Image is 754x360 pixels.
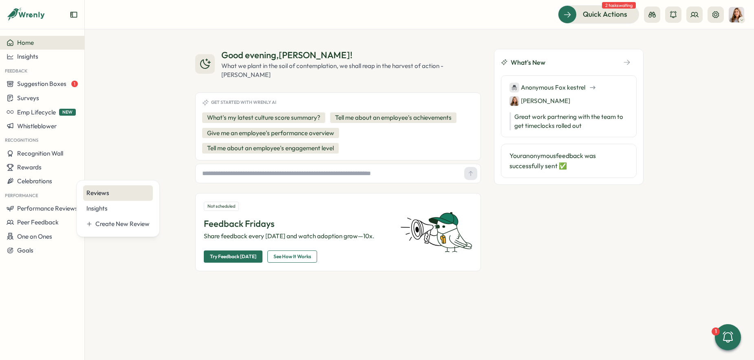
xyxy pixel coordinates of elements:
[729,7,744,22] img: Becky Romero
[221,49,481,61] div: Good evening , [PERSON_NAME] !
[509,82,585,92] div: Anonymous Fox kestrel
[86,204,150,213] div: Insights
[83,216,153,232] button: Create New Review
[202,112,325,123] button: What's my latest culture score summary?
[17,80,66,88] span: Suggestion Boxes
[211,100,276,105] span: Get started with Wrenly AI
[17,204,78,212] span: Performance Reviews
[712,327,720,336] div: 1
[602,2,636,9] span: 2 tasks waiting
[17,94,39,102] span: Surveys
[17,246,33,254] span: Goals
[583,9,627,20] span: Quick Actions
[715,324,741,350] button: 1
[558,5,639,23] button: Quick Actions
[71,81,78,87] span: 1
[330,112,456,123] button: Tell me about an employee's achievements
[202,143,339,154] button: Tell me about an employee's engagement level
[83,201,153,216] a: Insights
[59,109,76,116] span: NEW
[204,217,390,230] p: Feedback Fridays
[17,218,59,226] span: Peer Feedback
[70,11,78,19] button: Expand sidebar
[509,96,570,106] div: [PERSON_NAME]
[509,96,519,106] img: Becky Romero
[17,53,38,60] span: Insights
[509,112,628,130] p: Great work partnering with the team to get timeclocks rolled out
[17,149,63,157] span: Recognition Wall
[17,233,52,240] span: One on Ones
[273,251,311,262] span: See How It Works
[210,251,256,262] span: Try Feedback [DATE]
[17,163,42,171] span: Rewards
[17,39,34,46] span: Home
[17,122,57,130] span: Whistleblower
[204,250,262,263] button: Try Feedback [DATE]
[509,151,628,171] p: Your anonymous feedback was successfully sent ✅
[86,189,150,198] div: Reviews
[17,177,52,185] span: Celebrations
[221,61,481,79] div: What we plant in the soil of contemplation, we shall reap in the harvest of action - [PERSON_NAME]
[17,108,56,116] span: Emp Lifecycle
[83,185,153,201] a: Reviews
[511,57,545,68] span: What's New
[204,202,239,211] div: Not scheduled
[204,232,390,241] p: Share feedback every [DATE] and watch adoption grow—10x.
[267,250,317,263] button: See How It Works
[95,220,150,228] div: Create New Review
[202,128,339,138] button: Give me an employee's performance overview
